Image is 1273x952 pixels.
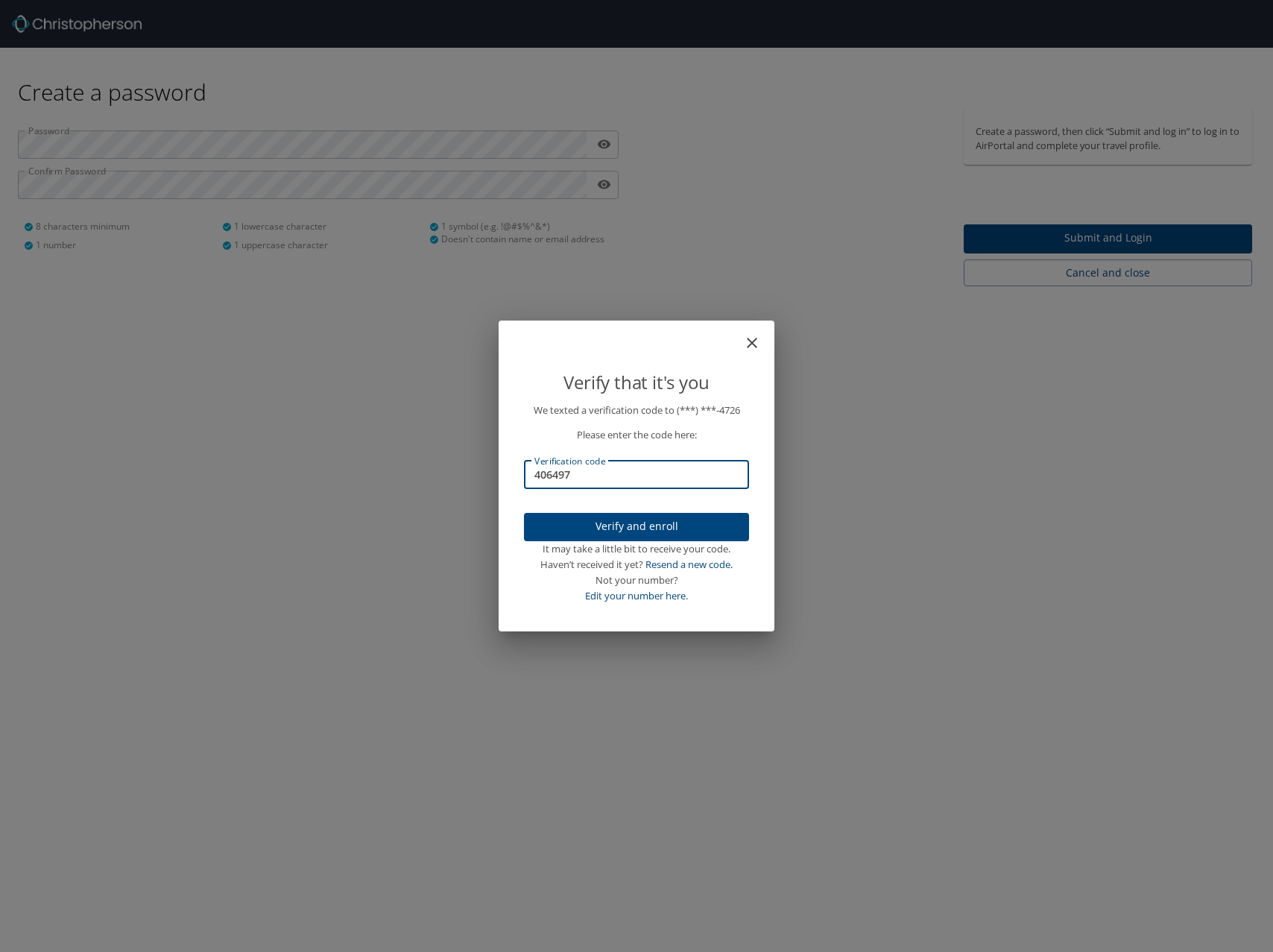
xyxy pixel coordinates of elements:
[585,589,688,602] a: Edit your number here.
[645,558,733,571] a: Resend a new code.
[524,557,749,573] div: Haven’t received it yet?
[524,427,749,443] p: Please enter the code here:
[524,513,749,542] button: Verify and enroll
[751,327,768,344] button: close
[524,403,749,418] p: We texted a verification code to (***) ***- 4726
[524,573,749,588] div: Not your number?
[524,541,749,557] div: It may take a little bit to receive your code.
[524,368,749,397] p: Verify that it's you
[536,517,737,536] span: Verify and enroll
